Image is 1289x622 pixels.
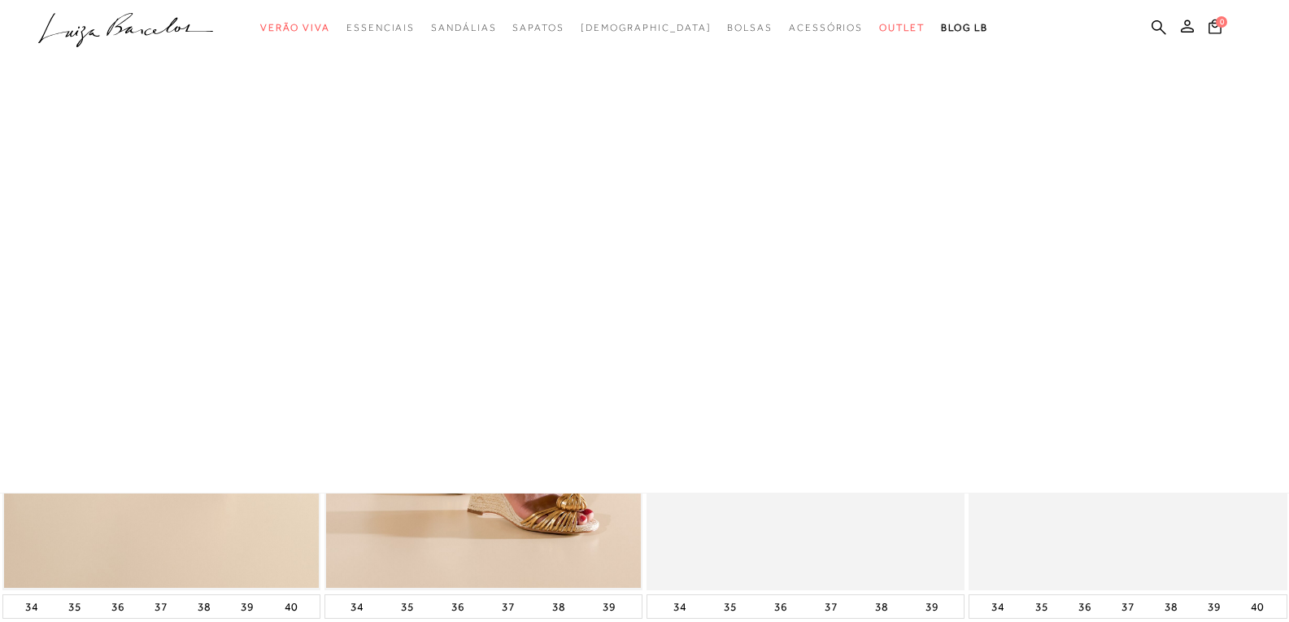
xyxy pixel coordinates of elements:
button: 34 [20,595,43,618]
button: 40 [1246,595,1269,618]
button: 37 [497,595,520,618]
button: 34 [986,595,1009,618]
a: noSubCategoriesText [581,13,712,43]
button: 39 [1203,595,1226,618]
a: categoryNavScreenReaderText [879,13,925,43]
button: 35 [1030,595,1053,618]
button: 35 [719,595,742,618]
span: BLOG LB [941,22,988,33]
button: 36 [1073,595,1096,618]
span: Sandálias [431,22,496,33]
a: categoryNavScreenReaderText [789,13,863,43]
span: Essenciais [346,22,415,33]
button: 38 [870,595,893,618]
span: Sapatos [512,22,564,33]
button: 38 [547,595,570,618]
a: BLOG LB [941,13,988,43]
button: 35 [396,595,419,618]
button: 37 [820,595,843,618]
a: categoryNavScreenReaderText [727,13,773,43]
a: categoryNavScreenReaderText [512,13,564,43]
span: Acessórios [789,22,863,33]
span: Outlet [879,22,925,33]
button: 39 [921,595,943,618]
button: 36 [107,595,129,618]
button: 40 [280,595,303,618]
button: 35 [63,595,86,618]
button: 34 [668,595,691,618]
span: Bolsas [727,22,773,33]
button: 34 [346,595,368,618]
button: 39 [598,595,621,618]
button: 38 [193,595,216,618]
button: 37 [1117,595,1139,618]
button: 0 [1204,18,1226,40]
a: categoryNavScreenReaderText [346,13,415,43]
span: [DEMOGRAPHIC_DATA] [581,22,712,33]
a: categoryNavScreenReaderText [260,13,330,43]
a: categoryNavScreenReaderText [431,13,496,43]
span: Verão Viva [260,22,330,33]
button: 36 [769,595,792,618]
button: 39 [236,595,259,618]
span: 0 [1216,16,1227,28]
button: 37 [150,595,172,618]
button: 36 [446,595,469,618]
button: 38 [1160,595,1182,618]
